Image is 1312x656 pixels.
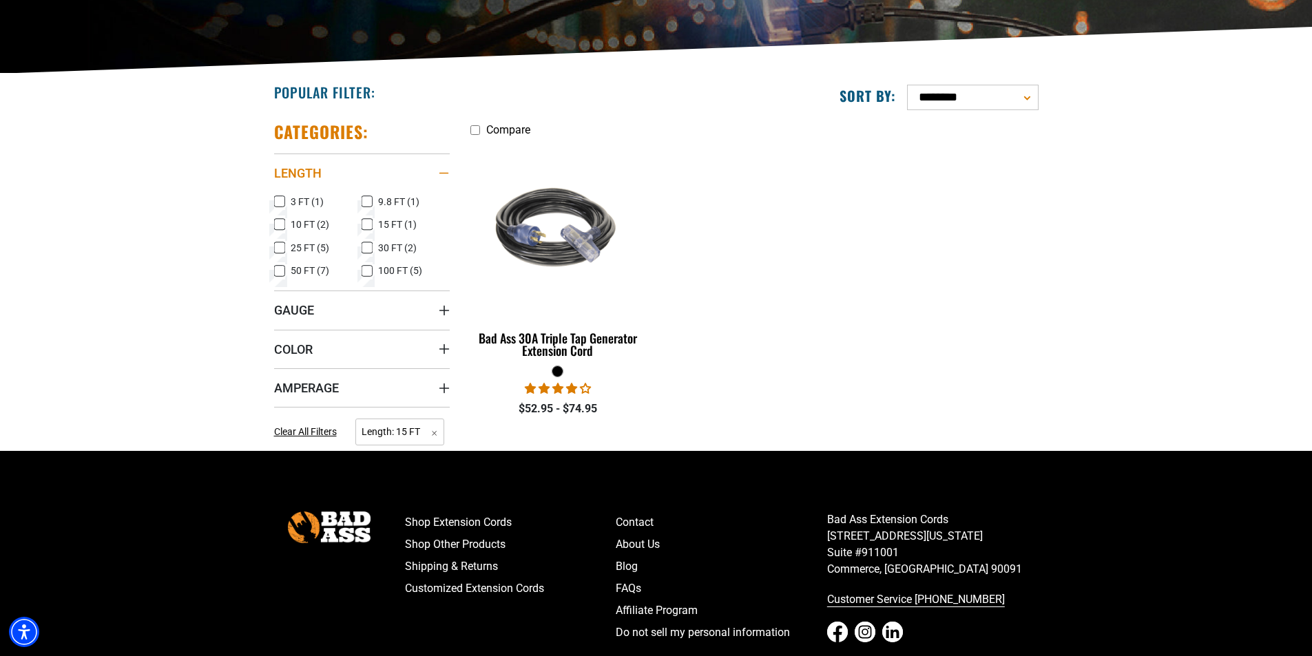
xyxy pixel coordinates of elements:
a: black Bad Ass 30A Triple Tap Generator Extension Cord [470,143,646,365]
a: FAQs [616,578,827,600]
a: Customized Extension Cords [405,578,616,600]
summary: Gauge [274,290,450,329]
span: 30 FT (2) [378,243,417,253]
a: Facebook - open in a new tab [827,622,848,642]
summary: Length [274,154,450,192]
a: Shop Other Products [405,533,616,556]
summary: Amperage [274,368,450,407]
span: 50 FT (7) [291,266,329,275]
span: 3 FT (1) [291,197,324,207]
span: Amperage [274,380,339,396]
span: Length [274,165,322,181]
span: Color [274,341,313,357]
a: Shipping & Returns [405,556,616,578]
summary: Color [274,330,450,368]
img: Bad Ass Extension Cords [288,511,371,542]
span: 25 FT (5) [291,243,329,253]
label: Sort by: [840,87,896,105]
h2: Categories: [274,121,369,142]
img: black [471,150,645,308]
a: Length: 15 FT [355,425,444,438]
span: 4.00 stars [525,382,591,395]
a: LinkedIn - open in a new tab [882,622,903,642]
span: Length: 15 FT [355,419,444,445]
span: 9.8 FT (1) [378,197,419,207]
a: Do not sell my personal information [616,622,827,644]
div: Bad Ass 30A Triple Tap Generator Extension Cord [470,332,646,357]
div: Accessibility Menu [9,617,39,647]
span: Gauge [274,302,314,318]
a: Contact [616,511,827,533]
span: Clear All Filters [274,426,337,437]
div: $52.95 - $74.95 [470,401,646,417]
span: 100 FT (5) [378,266,422,275]
a: About Us [616,533,827,556]
span: Compare [486,123,530,136]
a: Clear All Filters [274,425,342,439]
a: Blog [616,556,827,578]
a: call 833-674-1699 [827,589,1039,611]
a: Instagram - open in a new tab [855,622,875,642]
span: 10 FT (2) [291,220,329,229]
span: 15 FT (1) [378,220,417,229]
h2: Popular Filter: [274,83,375,101]
a: Shop Extension Cords [405,511,616,533]
a: Affiliate Program [616,600,827,622]
p: Bad Ass Extension Cords [STREET_ADDRESS][US_STATE] Suite #911001 Commerce, [GEOGRAPHIC_DATA] 90091 [827,511,1039,578]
